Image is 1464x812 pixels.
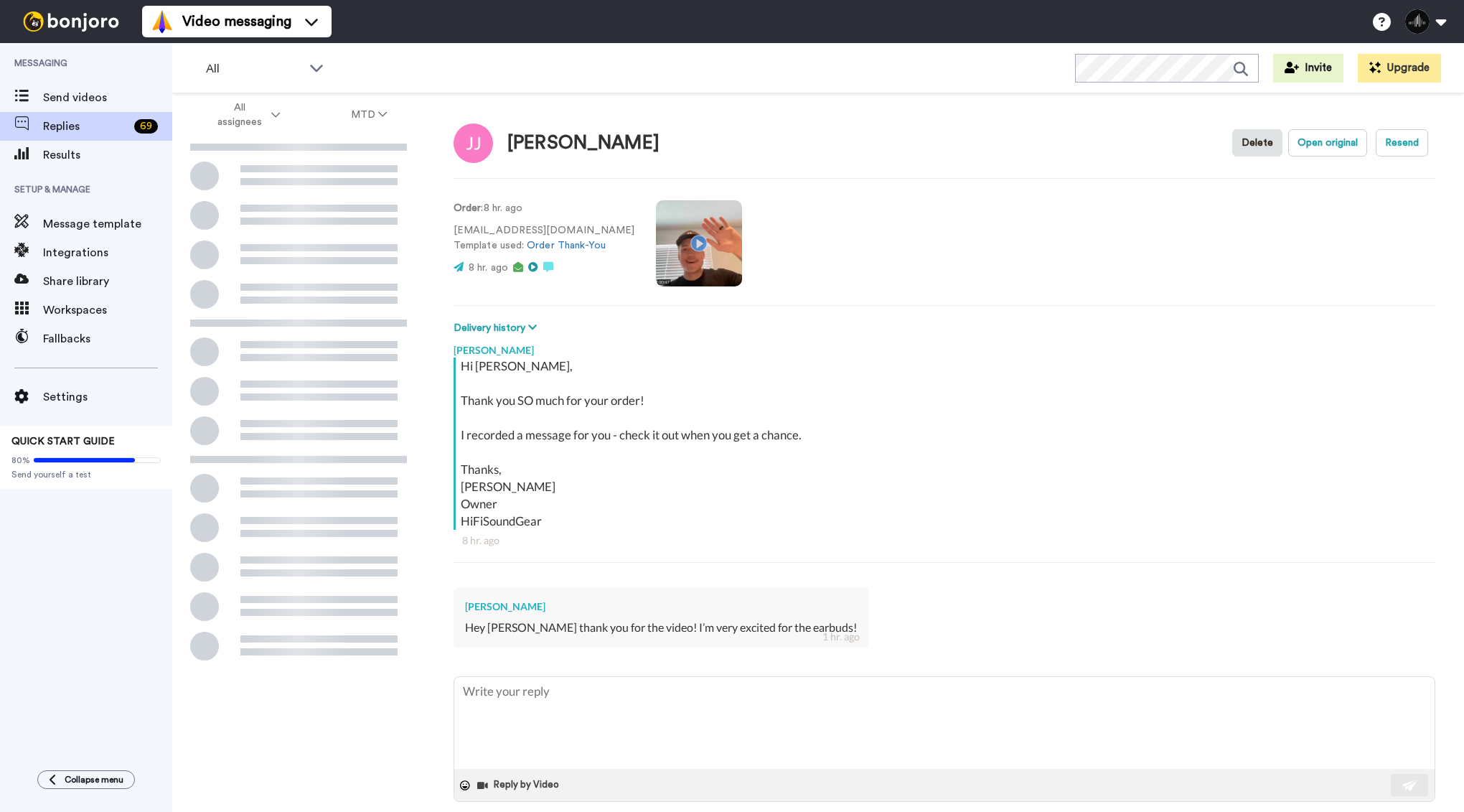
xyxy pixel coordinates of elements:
button: Upgrade [1358,54,1441,83]
div: [PERSON_NAME] [465,599,857,614]
img: Image of Jason Jian [454,123,493,163]
button: All assignees [175,95,316,135]
span: 8 hr. ago [469,263,508,273]
span: Integrations [43,244,172,261]
span: QUICK START GUIDE [11,437,115,447]
img: send-white.svg [1402,780,1418,791]
span: 80% [11,454,30,466]
p: [EMAIL_ADDRESS][DOMAIN_NAME] Template used: [454,223,634,253]
button: Collapse menu [37,770,135,789]
div: Hey [PERSON_NAME] thank you for the video! I’m very excited for the earbuds! [465,620,857,636]
button: Resend [1376,129,1428,157]
span: All [206,60,302,78]
span: Send yourself a test [11,469,161,480]
button: Delete [1232,129,1282,157]
button: Reply by Video [476,775,563,796]
div: 1 hr. ago [822,630,860,644]
div: Hi [PERSON_NAME], Thank you SO much for your order! I recorded a message for you - check it out w... [461,358,1432,530]
div: 8 hr. ago [462,533,1427,548]
span: Settings [43,388,172,406]
span: Message template [43,215,172,233]
span: Replies [43,118,128,135]
span: All assignees [210,101,268,129]
button: Invite [1273,54,1343,83]
strong: Order [454,203,481,213]
button: Open original [1288,129,1367,157]
p: : 8 hr. ago [454,201,634,216]
div: 69 [134,119,158,134]
span: Fallbacks [43,330,172,347]
span: Collapse menu [65,774,123,785]
span: Results [43,146,172,164]
span: Video messaging [182,11,291,32]
span: Workspaces [43,302,172,319]
button: Delivery history [454,320,541,336]
div: [PERSON_NAME] [454,336,1435,358]
img: vm-color.svg [151,10,174,33]
button: MTD [316,102,423,128]
a: Order Thank-You [527,241,606,251]
span: Share library [43,273,172,290]
img: bj-logo-header-white.svg [17,11,125,32]
span: Send videos [43,89,172,106]
div: [PERSON_NAME] [507,133,660,154]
